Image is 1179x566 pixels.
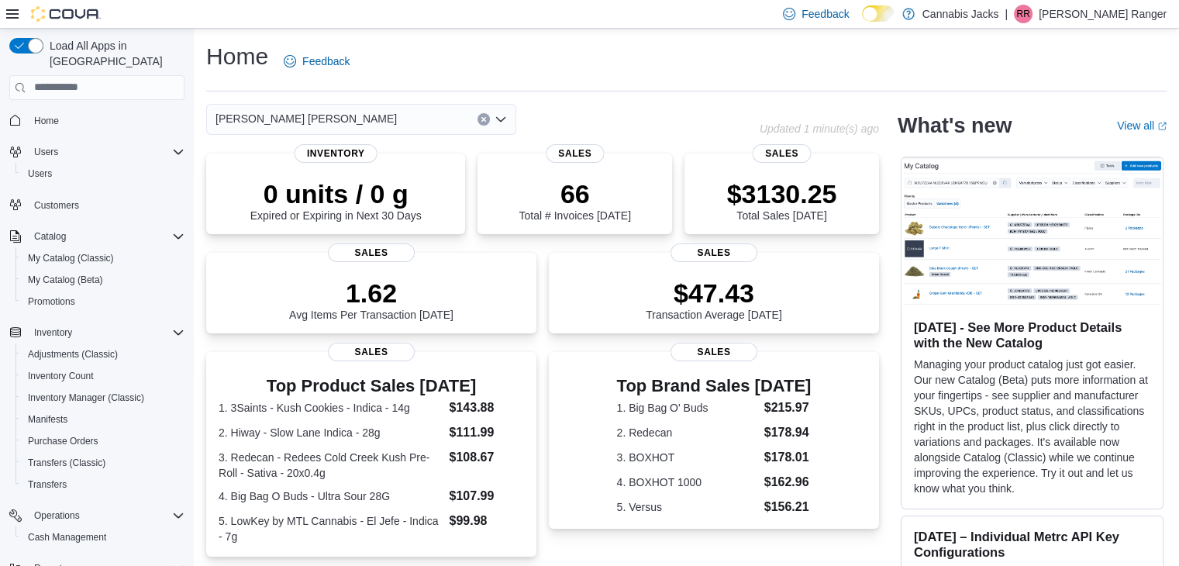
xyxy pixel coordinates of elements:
[219,400,443,416] dt: 1. 3Saints - Kush Cookies - Indica - 14g
[802,6,849,22] span: Feedback
[617,475,758,490] dt: 4. BOXHOT 1000
[16,452,191,474] button: Transfers (Classic)
[22,432,184,450] span: Purchase Orders
[3,505,191,526] button: Operations
[43,38,184,69] span: Load All Apps in [GEOGRAPHIC_DATA]
[519,178,630,209] p: 66
[646,278,782,309] p: $47.43
[449,423,523,442] dd: $111.99
[764,498,812,516] dd: $156.21
[28,274,103,286] span: My Catalog (Beta)
[22,454,112,472] a: Transfers (Classic)
[16,474,191,495] button: Transfers
[28,111,184,130] span: Home
[477,113,490,126] button: Clear input
[22,249,184,267] span: My Catalog (Classic)
[22,292,184,311] span: Promotions
[617,425,758,440] dt: 2. Redecan
[671,343,757,361] span: Sales
[22,528,184,547] span: Cash Management
[914,529,1150,560] h3: [DATE] – Individual Metrc API Key Configurations
[215,109,397,128] span: [PERSON_NAME] [PERSON_NAME]
[28,252,114,264] span: My Catalog (Classic)
[495,113,507,126] button: Open list of options
[862,5,895,22] input: Dark Mode
[28,435,98,447] span: Purchase Orders
[219,425,443,440] dt: 2. Hiway - Slow Lane Indica - 28g
[28,506,86,525] button: Operations
[922,5,999,23] p: Cannabis Jacks
[34,509,80,522] span: Operations
[34,199,79,212] span: Customers
[219,450,443,481] dt: 3. Redecan - Redees Cold Creek Kush Pre-Roll - Sativa - 20x0.4g
[22,410,184,429] span: Manifests
[28,227,72,246] button: Catalog
[764,423,812,442] dd: $178.94
[760,123,879,135] p: Updated 1 minute(s) ago
[278,46,356,77] a: Feedback
[22,388,184,407] span: Inventory Manager (Classic)
[22,271,109,289] a: My Catalog (Beta)
[22,475,184,494] span: Transfers
[727,178,837,222] div: Total Sales [DATE]
[1117,119,1167,132] a: View allExternal link
[28,506,184,525] span: Operations
[22,388,150,407] a: Inventory Manager (Classic)
[28,370,94,382] span: Inventory Count
[519,178,630,222] div: Total # Invoices [DATE]
[16,409,191,430] button: Manifests
[219,377,524,395] h3: Top Product Sales [DATE]
[28,323,78,342] button: Inventory
[34,230,66,243] span: Catalog
[28,413,67,426] span: Manifests
[753,144,811,163] span: Sales
[764,399,812,417] dd: $215.97
[3,109,191,132] button: Home
[28,348,118,361] span: Adjustments (Classic)
[34,146,58,158] span: Users
[1016,5,1029,23] span: RR
[28,478,67,491] span: Transfers
[34,115,59,127] span: Home
[22,164,58,183] a: Users
[28,531,106,544] span: Cash Management
[449,512,523,530] dd: $99.98
[22,528,112,547] a: Cash Management
[1005,5,1008,23] p: |
[295,144,377,163] span: Inventory
[3,226,191,247] button: Catalog
[16,343,191,365] button: Adjustments (Classic)
[28,195,184,215] span: Customers
[764,448,812,467] dd: $178.01
[617,450,758,465] dt: 3. BOXHOT
[3,322,191,343] button: Inventory
[219,488,443,504] dt: 4. Big Bag O Buds - Ultra Sour 28G
[28,227,184,246] span: Catalog
[16,247,191,269] button: My Catalog (Classic)
[617,400,758,416] dt: 1. Big Bag O' Buds
[289,278,453,321] div: Avg Items Per Transaction [DATE]
[22,271,184,289] span: My Catalog (Beta)
[546,144,604,163] span: Sales
[764,473,812,492] dd: $162.96
[22,249,120,267] a: My Catalog (Classic)
[250,178,422,209] p: 0 units / 0 g
[28,167,52,180] span: Users
[3,194,191,216] button: Customers
[22,345,184,364] span: Adjustments (Classic)
[31,6,101,22] img: Cova
[1157,122,1167,131] svg: External link
[28,112,65,130] a: Home
[250,178,422,222] div: Expired or Expiring in Next 30 Days
[16,291,191,312] button: Promotions
[22,367,184,385] span: Inventory Count
[16,430,191,452] button: Purchase Orders
[28,143,64,161] button: Users
[206,41,268,72] h1: Home
[22,292,81,311] a: Promotions
[449,487,523,506] dd: $107.99
[16,365,191,387] button: Inventory Count
[302,53,350,69] span: Feedback
[16,163,191,185] button: Users
[1014,5,1032,23] div: Renee Ranger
